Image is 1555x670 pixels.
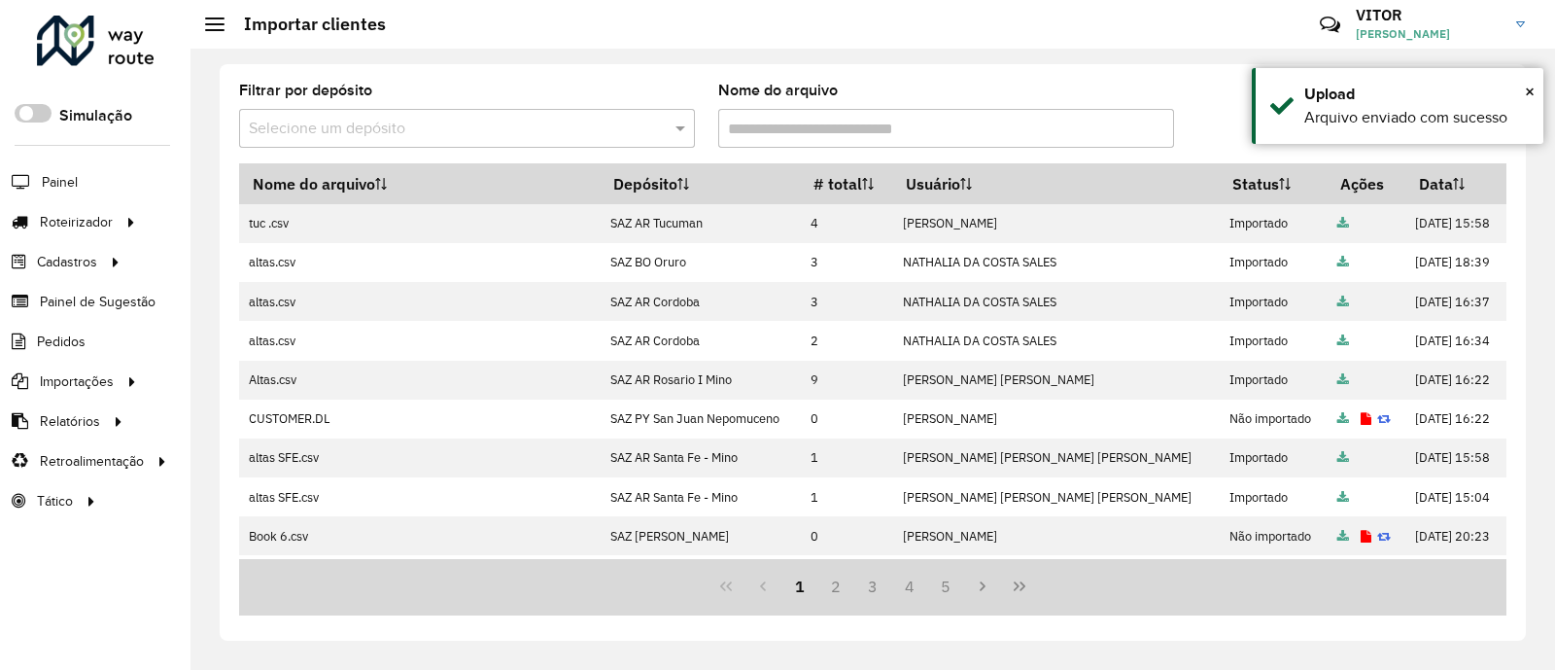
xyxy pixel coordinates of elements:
td: Importado [1220,361,1328,400]
span: Cadastros [37,252,97,272]
td: 9 [801,361,893,400]
td: [PERSON_NAME] [PERSON_NAME] [892,361,1219,400]
td: [DATE] 16:37 [1405,282,1506,321]
a: Arquivo completo [1337,333,1349,349]
td: Importado [1220,204,1328,243]
td: SAZ BO Sucre [601,555,801,594]
td: 3 [801,282,893,321]
td: [PERSON_NAME] DOS [PERSON_NAME] [892,555,1219,594]
h3: VITOR [1356,6,1502,24]
th: # total [801,163,893,204]
td: altas.csv [239,321,601,360]
a: Arquivo completo [1337,294,1349,310]
th: Data [1405,163,1506,204]
h2: Importar clientes [225,14,386,35]
th: Usuário [892,163,1219,204]
td: [PERSON_NAME] [892,400,1219,439]
th: Status [1220,163,1328,204]
td: Importado [1220,321,1328,360]
div: Arquivo enviado com sucesso [1304,106,1529,129]
a: Arquivo completo [1337,489,1349,506]
td: SAZ AR Santa Fe - Mino [601,439,801,477]
td: [PERSON_NAME] [PERSON_NAME] [PERSON_NAME] [892,439,1219,477]
td: SAZ AR Cordoba [601,321,801,360]
td: 1 [801,439,893,477]
span: [PERSON_NAME] [1356,25,1502,43]
a: Exibir log de erros [1361,410,1371,427]
td: Importado [1220,555,1328,594]
td: Não importado [1220,400,1328,439]
td: SAZ [PERSON_NAME] [601,516,801,555]
td: SAZ PY San Juan Nepomuceno [601,400,801,439]
td: Book 6.csv [239,516,601,555]
td: [PERSON_NAME] [892,516,1219,555]
td: altas.csv [239,282,601,321]
td: 2 [801,321,893,360]
label: Nome do arquivo [718,79,838,102]
button: 3 [854,568,891,605]
span: Painel [42,172,78,193]
td: 0 [801,400,893,439]
a: Arquivo completo [1337,410,1349,427]
td: NATHALIA DA COSTA SALES [892,282,1219,321]
button: Close [1525,77,1535,106]
td: 0 [801,516,893,555]
th: Depósito [601,163,801,204]
td: altas SFE.csv [239,439,601,477]
td: CUSTOMER.DL [239,400,601,439]
td: 4 [801,204,893,243]
a: Exibir log de erros [1361,528,1371,545]
td: Importado [1220,243,1328,282]
td: 1 [801,477,893,516]
span: Pedidos [37,332,86,352]
button: 1 [781,568,818,605]
a: Arquivo completo [1337,528,1349,545]
a: Arquivo completo [1337,254,1349,270]
td: SAZ AR Santa Fe - Mino [601,477,801,516]
td: [DATE] 18:39 [1405,243,1506,282]
button: 4 [891,568,928,605]
a: Arquivo completo [1337,449,1349,466]
th: Nome do arquivo [239,163,601,204]
td: [DATE] 16:22 [1405,361,1506,400]
label: Filtrar por depósito [239,79,372,102]
a: Arquivo completo [1337,371,1349,388]
span: Roteirizador [40,212,113,232]
span: Retroalimentação [40,451,144,472]
td: [PERSON_NAME] [PERSON_NAME] [PERSON_NAME] [892,477,1219,516]
td: Altas.csv [239,361,601,400]
a: Reimportar [1377,528,1391,545]
td: SAZ AR Rosario I Mino [601,361,801,400]
td: Não importado [1220,516,1328,555]
button: 2 [817,568,854,605]
td: Importado [1220,477,1328,516]
td: 3 [801,555,893,594]
td: [DATE] 15:58 [1405,439,1506,477]
td: [DATE] 15:58 [1405,204,1506,243]
td: SAZ AR Tucuman [601,204,801,243]
div: Upload [1304,83,1529,106]
td: altas SFE.csv [239,477,601,516]
a: Contato Rápido [1309,4,1351,46]
span: Importações [40,371,114,392]
td: Importado [1220,439,1328,477]
td: [DATE] 18:15 [1405,555,1506,594]
th: Ações [1328,163,1405,204]
td: tuc .csv [239,204,601,243]
span: Painel de Sugestão [40,292,155,312]
td: [DATE] 16:22 [1405,400,1506,439]
td: [DATE] 16:34 [1405,321,1506,360]
label: Simulação [59,104,132,127]
span: Tático [37,491,73,511]
td: [PERSON_NAME] [892,204,1219,243]
span: × [1525,81,1535,102]
td: SAZ BO Oruro [601,243,801,282]
td: 3 [801,243,893,282]
a: Reimportar [1377,410,1391,427]
td: NATHALIA DA COSTA SALES [892,321,1219,360]
span: Relatórios [40,411,100,432]
td: [DATE] 15:04 [1405,477,1506,516]
button: Last Page [1001,568,1038,605]
a: Arquivo completo [1337,215,1349,231]
td: altas.csv [239,243,601,282]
